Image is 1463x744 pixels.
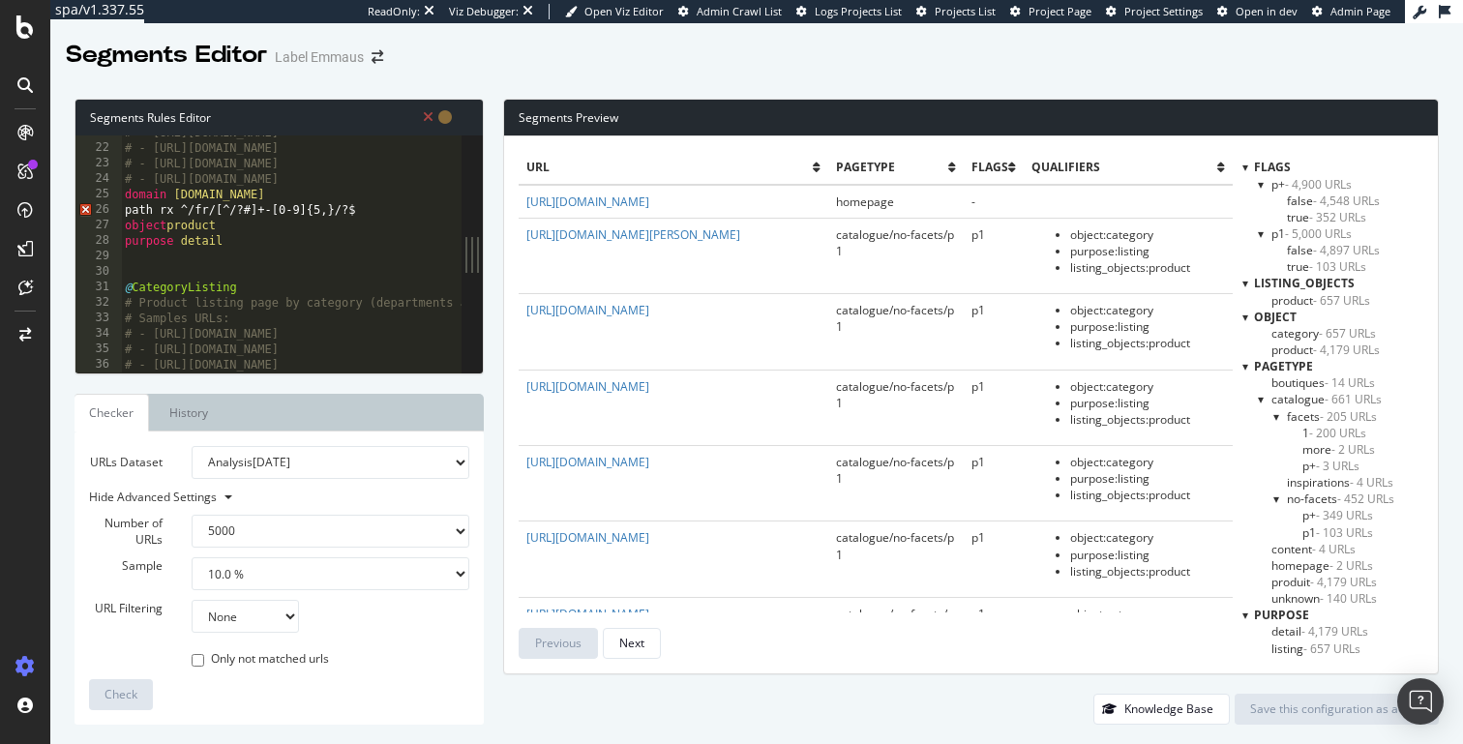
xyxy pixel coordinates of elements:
[1271,391,1382,407] span: Click to filter pagetype on catalogue and its children
[916,4,996,19] a: Projects List
[75,311,122,326] div: 33
[75,171,122,187] div: 24
[1313,292,1370,309] span: - 657 URLs
[1325,391,1382,407] span: - 661 URLs
[971,159,1008,175] span: flags
[526,529,649,546] a: [URL][DOMAIN_NAME]
[678,4,782,19] a: Admin Crawl List
[1070,259,1225,276] li: listing_objects : product
[104,686,137,702] span: Check
[565,4,664,19] a: Open Viz Editor
[1309,258,1366,275] span: - 103 URLs
[1070,470,1225,487] li: purpose : listing
[154,394,224,432] a: History
[1070,378,1225,395] li: object : category
[1271,541,1356,557] span: Click to filter pagetype on content
[75,264,122,280] div: 30
[1302,441,1375,458] span: Click to filter pagetype on catalogue/facets/more
[1285,176,1352,193] span: - 4,900 URLs
[75,295,122,311] div: 32
[1312,541,1356,557] span: - 4 URLs
[372,50,383,64] div: arrow-right-arrow-left
[971,378,985,395] span: p1
[1070,547,1225,563] li: purpose : listing
[423,107,433,126] span: Syntax is invalid
[1236,4,1298,18] span: Open in dev
[1271,325,1376,342] span: Click to filter object on category
[619,635,644,651] div: Next
[1313,193,1380,209] span: - 4,548 URLs
[836,378,954,411] span: catalogue/no-facets/p1
[971,529,985,546] span: p1
[1271,640,1360,657] span: Click to filter purpose on listing
[1271,342,1380,358] span: Click to filter object on product
[1070,454,1225,470] li: object : category
[935,4,996,18] span: Projects List
[1093,700,1230,717] a: Knowledge Base
[1350,474,1393,491] span: - 4 URLs
[836,606,954,639] span: catalogue/no-facets/p1
[75,600,177,616] label: URL Filtering
[836,302,954,335] span: catalogue/no-facets/p1
[1010,4,1091,19] a: Project Page
[1316,524,1373,541] span: - 103 URLs
[1309,209,1366,225] span: - 352 URLs
[1303,640,1360,657] span: - 657 URLs
[836,226,954,259] span: catalogue/no-facets/p1
[1287,258,1366,275] span: Click to filter flags on p1/true
[1271,225,1352,242] span: Click to filter flags on p1 and its children
[836,529,954,562] span: catalogue/no-facets/p1
[1254,275,1355,291] span: listing_objects
[1070,411,1225,428] li: listing_objects : product
[535,635,582,651] div: Previous
[1254,309,1297,325] span: object
[75,446,177,479] label: URLs Dataset
[971,302,985,318] span: p1
[1312,4,1390,19] a: Admin Page
[1287,209,1366,225] span: Click to filter flags on p+/true
[1287,193,1380,209] span: Click to filter flags on p+/false
[526,226,740,243] a: [URL][DOMAIN_NAME][PERSON_NAME]
[1302,425,1366,441] span: Click to filter pagetype on catalogue/facets/1
[504,100,1438,136] div: Segments Preview
[1070,335,1225,351] li: listing_objects : product
[603,628,661,659] button: Next
[1254,358,1313,374] span: pagetype
[1329,557,1373,574] span: - 2 URLs
[584,4,664,18] span: Open Viz Editor
[519,628,598,659] button: Previous
[1070,302,1225,318] li: object : category
[1031,159,1217,175] span: qualifiers
[1271,292,1370,309] span: Click to filter listing_objects on product
[75,342,122,357] div: 35
[526,193,649,210] a: [URL][DOMAIN_NAME]
[1070,606,1225,622] li: object : category
[75,357,122,372] div: 36
[971,193,975,210] span: -
[75,249,122,264] div: 29
[1287,491,1394,507] span: Click to filter pagetype on catalogue/no-facets and its children
[1316,458,1359,474] span: - 3 URLs
[1313,242,1380,258] span: - 4,897 URLs
[368,4,420,19] div: ReadOnly:
[836,193,894,210] span: homepage
[438,107,452,126] span: You have unsaved modifications
[449,4,519,19] div: Viz Debugger:
[1337,491,1394,507] span: - 452 URLs
[1124,4,1203,18] span: Project Settings
[1271,374,1375,391] span: Click to filter pagetype on boutiques
[526,454,649,470] a: [URL][DOMAIN_NAME]
[1235,694,1439,725] button: Save this configuration as active
[971,454,985,470] span: p1
[1271,557,1373,574] span: Click to filter pagetype on homepage
[1302,458,1359,474] span: Click to filter pagetype on catalogue/facets/p+
[1316,507,1373,523] span: - 349 URLs
[192,654,204,667] input: Only not matched urls
[1271,176,1352,193] span: Click to filter flags on p+ and its children
[815,4,902,18] span: Logs Projects List
[1310,574,1377,590] span: - 4,179 URLs
[1070,226,1225,243] li: object : category
[1217,4,1298,19] a: Open in dev
[796,4,902,19] a: Logs Projects List
[75,218,122,233] div: 27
